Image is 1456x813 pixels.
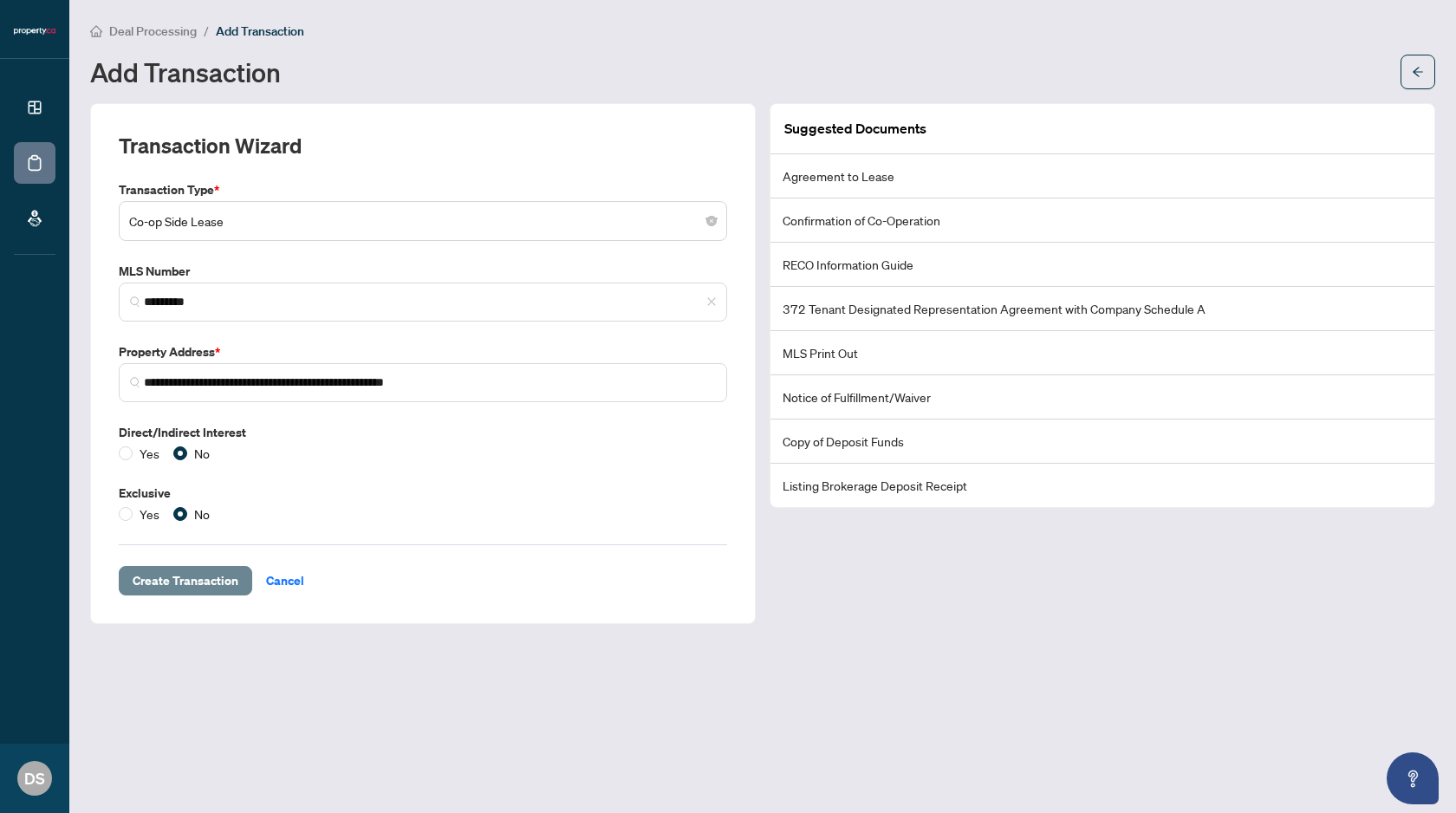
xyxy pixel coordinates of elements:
span: Deal Processing [109,23,197,39]
li: Notice of Fulfillment/Waiver [770,375,1434,420]
label: Exclusive [119,484,727,503]
li: Listing Brokerage Deposit Receipt [770,464,1434,507]
h2: Transaction Wizard [119,132,302,159]
span: Create Transaction [133,567,238,595]
button: Cancel [252,566,318,595]
img: search_icon [130,296,140,307]
li: MLS Print Out [770,331,1434,375]
button: Open asap [1387,752,1439,804]
span: Co-op Side Lease [129,205,717,237]
li: 372 Tenant Designated Representation Agreement with Company Schedule A [770,287,1434,331]
span: arrow-left [1412,66,1424,78]
label: Direct/Indirect Interest [119,423,727,442]
li: RECO Information Guide [770,243,1434,287]
span: close [706,296,717,307]
label: MLS Number [119,262,727,281]
span: No [187,444,217,463]
span: Yes [133,444,166,463]
li: / [204,21,209,41]
button: Create Transaction [119,566,252,595]
img: search_icon [130,377,140,387]
span: Cancel [266,567,304,595]
span: Add Transaction [216,23,304,39]
img: logo [14,26,55,36]
li: Copy of Deposit Funds [770,420,1434,464]
span: close-circle [706,216,717,226]
li: Confirmation of Co-Operation [770,198,1434,243]
span: No [187,504,217,524]
label: Property Address [119,342,727,361]
article: Suggested Documents [784,118,926,140]
span: Yes [133,504,166,524]
h1: Add Transaction [90,58,281,86]
span: home [90,25,102,37]
label: Transaction Type [119,180,727,199]
span: DS [24,766,45,790]
li: Agreement to Lease [770,154,1434,198]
